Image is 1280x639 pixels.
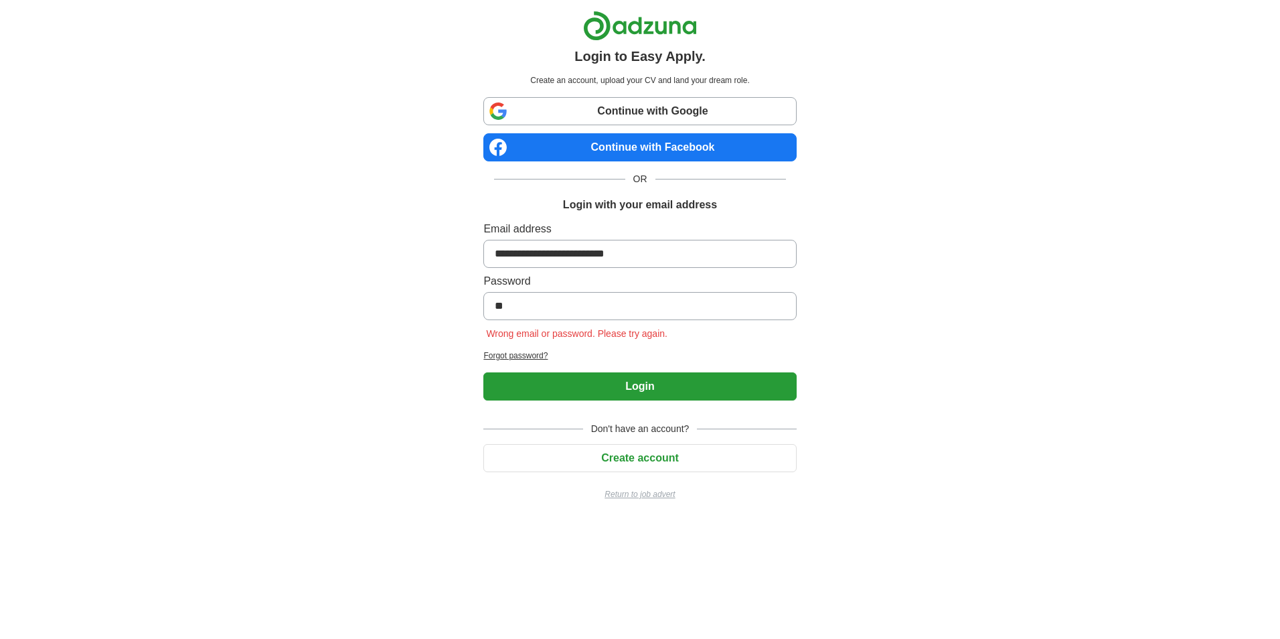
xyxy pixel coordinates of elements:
h1: Login with your email address [563,197,717,213]
span: Wrong email or password. Please try again. [483,328,670,339]
a: Return to job advert [483,488,796,500]
label: Password [483,273,796,289]
a: Continue with Facebook [483,133,796,161]
p: Create an account, upload your CV and land your dream role. [486,74,793,86]
button: Login [483,372,796,401]
button: Create account [483,444,796,472]
img: Adzuna logo [583,11,697,41]
label: Email address [483,221,796,237]
span: OR [625,172,655,186]
span: Don't have an account? [583,422,698,436]
a: Forgot password? [483,350,796,362]
h1: Login to Easy Apply. [574,46,706,66]
a: Create account [483,452,796,464]
a: Continue with Google [483,97,796,125]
